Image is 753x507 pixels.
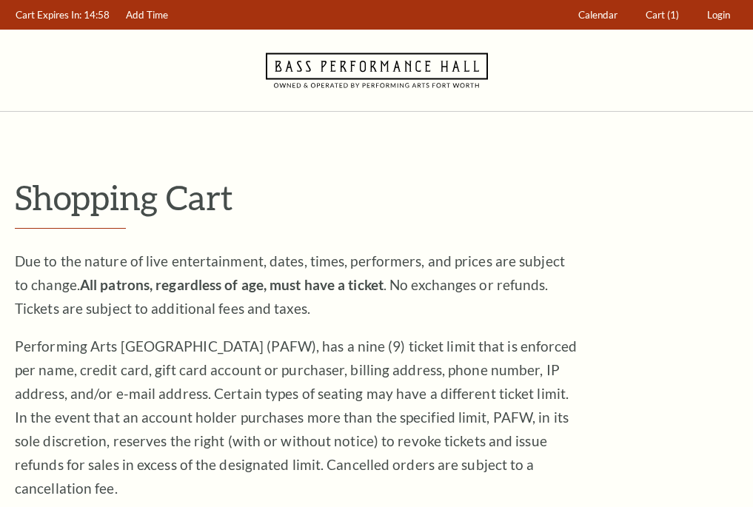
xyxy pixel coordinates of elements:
[707,9,730,21] span: Login
[15,252,565,317] span: Due to the nature of live entertainment, dates, times, performers, and prices are subject to chan...
[572,1,625,30] a: Calendar
[639,1,686,30] a: Cart (1)
[16,9,81,21] span: Cart Expires In:
[84,9,110,21] span: 14:58
[700,1,737,30] a: Login
[646,9,665,21] span: Cart
[15,178,738,216] p: Shopping Cart
[667,9,679,21] span: (1)
[15,335,578,500] p: Performing Arts [GEOGRAPHIC_DATA] (PAFW), has a nine (9) ticket limit that is enforced per name, ...
[80,276,384,293] strong: All patrons, regardless of age, must have a ticket
[578,9,618,21] span: Calendar
[119,1,175,30] a: Add Time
